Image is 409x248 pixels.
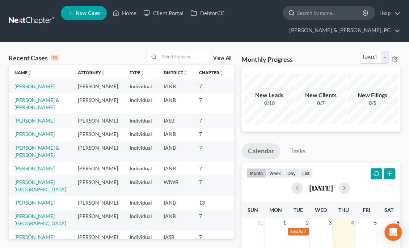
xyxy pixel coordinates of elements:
h2: [DATE] [309,184,333,192]
a: Home [109,7,140,20]
span: Wed [315,207,327,213]
i: unfold_more [28,71,32,75]
td: 7 [193,141,229,162]
i: unfold_more [183,71,187,75]
i: unfold_more [101,71,105,75]
div: 0/7 [295,99,346,107]
td: 7 [193,114,229,127]
td: 7 [193,210,229,230]
span: 2 [305,218,309,227]
td: [PERSON_NAME] [72,196,124,209]
td: IANB [158,141,193,162]
a: [PERSON_NAME] [14,131,55,137]
div: 0/5 [347,99,398,107]
td: 7 [193,128,229,141]
a: DebtorCC [187,7,228,20]
a: [PERSON_NAME] [14,83,55,89]
span: 31 [257,218,264,227]
td: [PERSON_NAME] [72,80,124,93]
td: Individual [124,128,158,141]
a: Nameunfold_more [14,70,32,75]
td: IANB [158,128,193,141]
td: Individual [124,141,158,162]
span: Thu [338,207,349,213]
a: [PERSON_NAME] & [PERSON_NAME] [14,145,59,158]
td: 7 [193,93,229,114]
div: 15 [51,55,59,61]
span: 10:45a [290,229,303,234]
td: IANB [158,210,193,230]
td: Individual [124,162,158,175]
a: Districtunfold_more [164,70,187,75]
button: month [246,168,266,178]
button: list [299,168,313,178]
td: IASB [158,230,193,244]
button: day [284,168,299,178]
a: [PERSON_NAME][GEOGRAPHIC_DATA] [14,213,66,226]
td: [PERSON_NAME] [72,230,124,244]
div: New Leads [244,91,295,99]
i: unfold_more [219,71,224,75]
span: New Case [76,10,100,16]
td: 7 [193,230,229,244]
td: IANB [158,80,193,93]
a: [PERSON_NAME][GEOGRAPHIC_DATA] [14,179,66,192]
td: WIWB [158,175,193,196]
div: 0/10 [244,99,295,107]
span: Sun [248,207,258,213]
span: 6 [396,218,400,227]
td: Individual [124,230,158,244]
td: Individual [124,210,158,230]
a: Chapterunfold_more [199,70,224,75]
td: Individual [124,196,158,209]
td: Individual [124,93,158,114]
td: 25-00777 [229,162,286,175]
td: IANB [158,93,193,114]
i: unfold_more [140,71,145,75]
td: [PERSON_NAME] [72,93,124,114]
a: Typeunfold_more [130,70,145,75]
a: [PERSON_NAME] & [PERSON_NAME], PC [286,24,400,37]
div: Recent Cases [9,54,59,62]
td: 7 [193,175,229,196]
a: View All [213,56,231,61]
td: Individual [124,80,158,93]
td: 13 [193,196,229,209]
span: Sat [384,207,393,213]
span: 4 [350,218,355,227]
span: 3 [328,218,332,227]
div: New Filings [347,91,398,99]
span: Tue [294,207,303,213]
a: [PERSON_NAME] [14,200,55,206]
td: Individual [124,114,158,127]
a: [PERSON_NAME] & [PERSON_NAME] [14,97,59,110]
a: Calendar [241,143,281,159]
div: Open Intercom Messenger [384,223,402,241]
input: Search by name... [297,6,363,20]
td: Individual [124,175,158,196]
td: [PERSON_NAME] [72,175,124,196]
td: [PERSON_NAME] [72,128,124,141]
a: [PERSON_NAME] [14,165,55,171]
td: IANB [158,162,193,175]
td: 25-00554 [229,196,286,209]
td: [PERSON_NAME] [72,210,124,230]
span: Fri [362,207,370,213]
span: Mon [269,207,282,213]
input: Search by name... [159,51,210,62]
td: [PERSON_NAME] [72,162,124,175]
a: Attorneyunfold_more [78,70,105,75]
span: 5 [373,218,378,227]
td: [PERSON_NAME] [72,141,124,162]
button: week [266,168,284,178]
td: [PERSON_NAME] [72,114,124,127]
a: Help [376,7,400,20]
td: [PHONE_NUMBER] [229,230,286,244]
a: [PERSON_NAME] [14,234,55,240]
td: 7 [193,80,229,93]
a: Client Portal [140,7,187,20]
span: 341(a) meeting for [PERSON_NAME] [304,229,374,234]
td: 7 [193,162,229,175]
a: Tasks [284,143,312,159]
td: IASB [158,114,193,127]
